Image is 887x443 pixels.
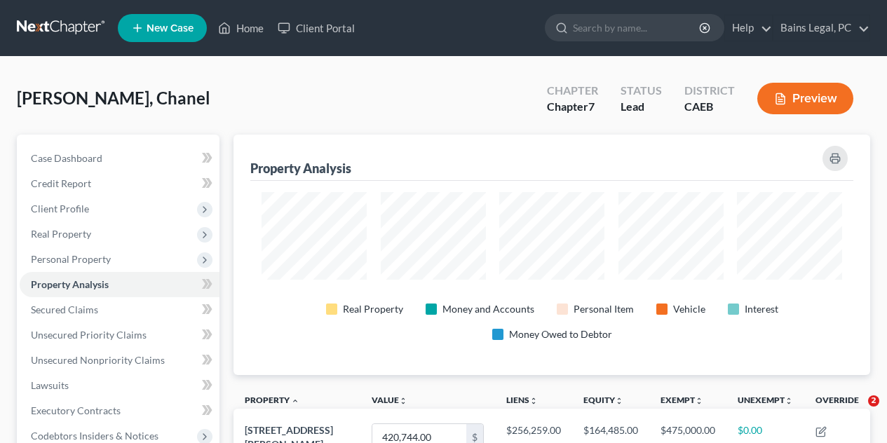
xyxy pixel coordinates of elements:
[20,322,219,348] a: Unsecured Priority Claims
[31,228,91,240] span: Real Property
[31,430,158,442] span: Codebtors Insiders & Notices
[583,395,623,405] a: Equityunfold_more
[291,397,299,405] i: expand_less
[839,395,873,429] iframe: Intercom live chat
[738,395,793,405] a: Unexemptunfold_more
[20,348,219,373] a: Unsecured Nonpriority Claims
[695,397,703,405] i: unfold_more
[20,171,219,196] a: Credit Report
[31,152,102,164] span: Case Dashboard
[868,395,879,407] span: 2
[20,146,219,171] a: Case Dashboard
[621,99,662,115] div: Lead
[20,272,219,297] a: Property Analysis
[250,160,351,177] div: Property Analysis
[31,253,111,265] span: Personal Property
[547,99,598,115] div: Chapter
[621,83,662,99] div: Status
[20,373,219,398] a: Lawsuits
[399,397,407,405] i: unfold_more
[31,404,121,416] span: Executory Contracts
[245,395,299,405] a: Property expand_less
[547,83,598,99] div: Chapter
[31,379,69,391] span: Lawsuits
[661,395,703,405] a: Exemptunfold_more
[20,398,219,423] a: Executory Contracts
[773,15,869,41] a: Bains Legal, PC
[31,354,165,366] span: Unsecured Nonpriority Claims
[573,15,701,41] input: Search by name...
[684,83,735,99] div: District
[804,386,870,418] th: Override
[211,15,271,41] a: Home
[684,99,735,115] div: CAEB
[745,302,778,316] div: Interest
[673,302,705,316] div: Vehicle
[574,302,634,316] div: Personal Item
[31,304,98,315] span: Secured Claims
[509,327,612,341] div: Money Owed to Debtor
[147,23,194,34] span: New Case
[615,397,623,405] i: unfold_more
[372,395,407,405] a: Valueunfold_more
[529,397,538,405] i: unfold_more
[506,395,538,405] a: Liensunfold_more
[17,88,210,108] span: [PERSON_NAME], Chanel
[20,297,219,322] a: Secured Claims
[725,15,772,41] a: Help
[442,302,534,316] div: Money and Accounts
[757,83,853,114] button: Preview
[588,100,595,113] span: 7
[31,278,109,290] span: Property Analysis
[343,302,403,316] div: Real Property
[785,397,793,405] i: unfold_more
[31,177,91,189] span: Credit Report
[271,15,362,41] a: Client Portal
[31,203,89,214] span: Client Profile
[31,329,147,341] span: Unsecured Priority Claims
